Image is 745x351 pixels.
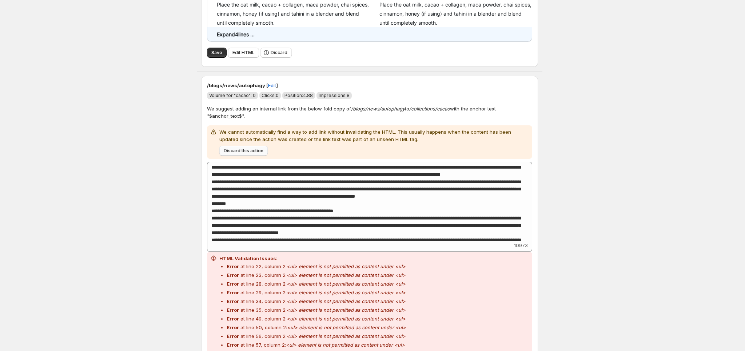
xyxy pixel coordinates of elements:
button: Discard this action [219,146,268,156]
button: Save [207,48,227,58]
strong: Error [227,342,239,348]
em: <ul> element is not permitted as content under <ul> [287,290,406,295]
p: at line 57, column 2: [227,341,405,348]
span: Discard this action [224,148,263,154]
p: at line 50, column 2: [227,324,406,331]
p: at line 28, column 2: [227,280,406,287]
strong: Error [227,272,239,278]
em: <ul> element is not permitted as content under <ul> [287,298,406,304]
strong: Error [227,290,239,295]
strong: Error [227,281,239,287]
p: at line 29, column 2: [227,289,406,296]
span: Edit [268,82,276,89]
p: at line 23, column 2: [227,271,406,279]
em: <ul> element is not permitted as content under <ul> [286,342,405,348]
strong: Error [227,316,239,322]
em: <ul> element is not permitted as content under <ul> [287,281,406,287]
em: <ul> element is not permitted as content under <ul> [287,324,406,330]
button: Edit HTML [228,48,259,58]
em: <ul> element is not permitted as content under <ul> [287,316,406,322]
span: Save [211,50,222,56]
span: Discard [271,50,287,56]
em: /collections/cacao [409,106,450,112]
p: at line 22, column 2: [227,263,406,270]
span: Position: 4.88 [284,93,313,98]
p: We cannot automatically find a way to add link without invalidating the HTML. This usually happen... [219,128,529,143]
p: at line 49, column 2: [227,315,406,322]
strong: Error [227,324,239,330]
span: Impressions: 8 [319,93,350,98]
span: Clicks: 0 [262,93,279,98]
p: We suggest adding an internal link from the below fold copy of to with the anchor text "$anchor_t... [207,105,532,120]
button: Discard [260,48,292,58]
em: <ul> element is not permitted as content under <ul> [287,333,406,339]
strong: Error [227,263,239,269]
em: <ul> element is not permitted as content under <ul> [287,307,406,313]
h2: HTML Validation Issues: [219,255,406,262]
span: Edit HTML [232,50,255,56]
em: <ul> element is not permitted as content under <ul> [287,272,406,278]
p: at line 35, column 2: [227,306,406,314]
p: at line 56, column 2: [227,332,406,340]
p: at line 34, column 2: [227,298,406,305]
em: <ul> element is not permitted as content under <ul> [287,263,406,269]
em: /blogs/news/autophagy [351,106,405,112]
strong: Error [227,333,239,339]
pre: Expand 4 lines ... [217,31,255,37]
span: Volume for "cacao": 0 [209,93,256,98]
button: Edit [264,80,280,91]
p: /blogs/news/autophagy [ ] [207,82,532,89]
strong: Error [227,298,239,304]
strong: Error [227,307,239,313]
